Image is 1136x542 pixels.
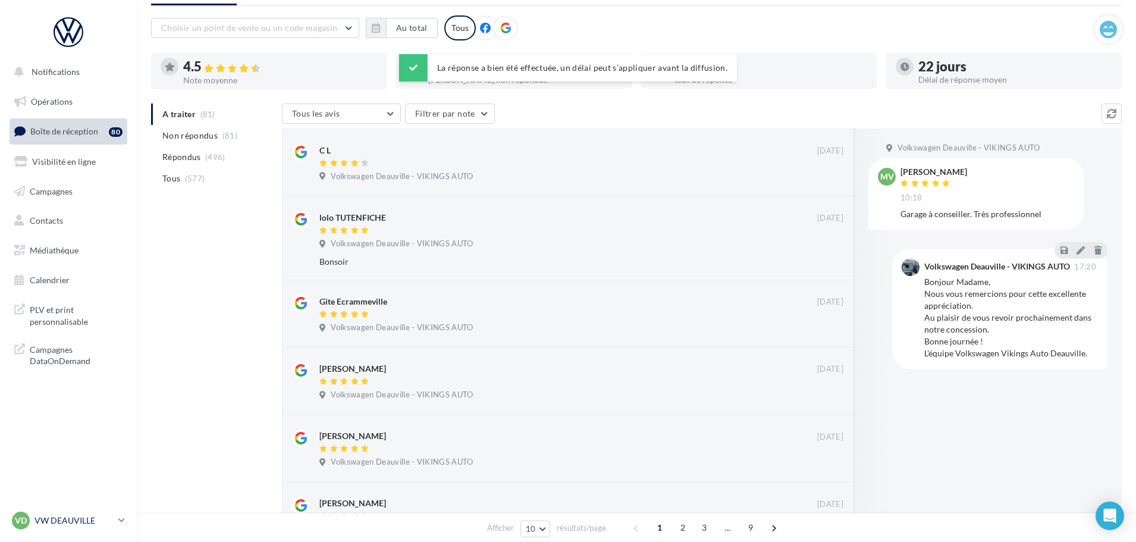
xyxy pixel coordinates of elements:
[817,499,843,510] span: [DATE]
[444,15,476,40] div: Tous
[30,215,63,225] span: Contacts
[695,518,714,537] span: 3
[673,60,867,73] div: 86 %
[900,208,1074,220] div: Garage à conseiller. Très professionnel
[10,509,127,532] a: VD VW DEAUVILLE
[319,430,386,442] div: [PERSON_NAME]
[526,524,536,534] span: 10
[817,432,843,443] span: [DATE]
[1074,263,1096,271] span: 17:20
[7,337,130,372] a: Campagnes DataOnDemand
[7,238,130,263] a: Médiathèque
[161,23,337,33] span: Choisir un point de vente ou un code magasin
[7,89,130,114] a: Opérations
[817,364,843,375] span: [DATE]
[183,76,377,84] div: Note moyenne
[366,18,438,38] button: Au total
[319,296,387,308] div: Gite Ecrammeville
[183,60,377,74] div: 4.5
[292,108,340,118] span: Tous les avis
[918,60,1112,73] div: 22 jours
[673,518,692,537] span: 2
[30,275,70,285] span: Calendrier
[673,76,867,84] div: Taux de réponse
[109,127,123,137] div: 80
[30,126,98,136] span: Boîte de réception
[319,212,386,224] div: lolo TUTENFICHE
[924,276,1098,359] div: Bonjour Madame, Nous vous remercions pour cette excellente appréciation. Au plaisir de vous revoi...
[282,104,401,124] button: Tous les avis
[650,518,669,537] span: 1
[7,149,130,174] a: Visibilité en ligne
[185,174,205,183] span: (577)
[741,518,760,537] span: 9
[557,522,606,534] span: résultats/page
[405,104,495,124] button: Filtrer par note
[386,18,438,38] button: Au total
[162,151,201,163] span: Répondus
[487,522,514,534] span: Afficher
[718,518,737,537] span: ...
[15,515,27,527] span: VD
[897,143,1040,153] span: Volkswagen Deauville - VIKINGS AUTO
[30,302,123,327] span: PLV et print personnalisable
[319,497,386,509] div: [PERSON_NAME]
[7,179,130,204] a: Campagnes
[162,173,180,184] span: Tous
[7,268,130,293] a: Calendrier
[900,168,967,176] div: [PERSON_NAME]
[924,262,1070,271] div: Volkswagen Deauville - VIKINGS AUTO
[30,186,73,196] span: Campagnes
[817,213,843,224] span: [DATE]
[399,54,737,82] div: La réponse a bien été effectuée, un délai peut s’appliquer avant la diffusion.
[331,457,473,468] span: Volkswagen Deauville - VIKINGS AUTO
[32,156,96,167] span: Visibilité en ligne
[31,96,73,106] span: Opérations
[32,67,80,77] span: Notifications
[817,146,843,156] span: [DATE]
[7,59,125,84] button: Notifications
[331,171,473,182] span: Volkswagen Deauville - VIKINGS AUTO
[7,118,130,144] a: Boîte de réception80
[331,239,473,249] span: Volkswagen Deauville - VIKINGS AUTO
[918,76,1112,84] div: Délai de réponse moyen
[880,171,894,183] span: MV
[817,297,843,308] span: [DATE]
[7,297,130,332] a: PLV et print personnalisable
[319,256,766,268] div: Bonsoir
[151,18,359,38] button: Choisir un point de vente ou un code magasin
[319,363,386,375] div: [PERSON_NAME]
[222,131,237,140] span: (81)
[331,322,473,333] span: Volkswagen Deauville - VIKINGS AUTO
[331,390,473,400] span: Volkswagen Deauville - VIKINGS AUTO
[1096,502,1124,530] div: Open Intercom Messenger
[7,208,130,233] a: Contacts
[162,130,218,142] span: Non répondus
[900,193,922,203] span: 10:18
[30,342,123,367] span: Campagnes DataOnDemand
[520,521,551,537] button: 10
[319,145,331,156] div: C L
[34,515,114,527] p: VW DEAUVILLE
[205,152,225,162] span: (496)
[30,245,79,255] span: Médiathèque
